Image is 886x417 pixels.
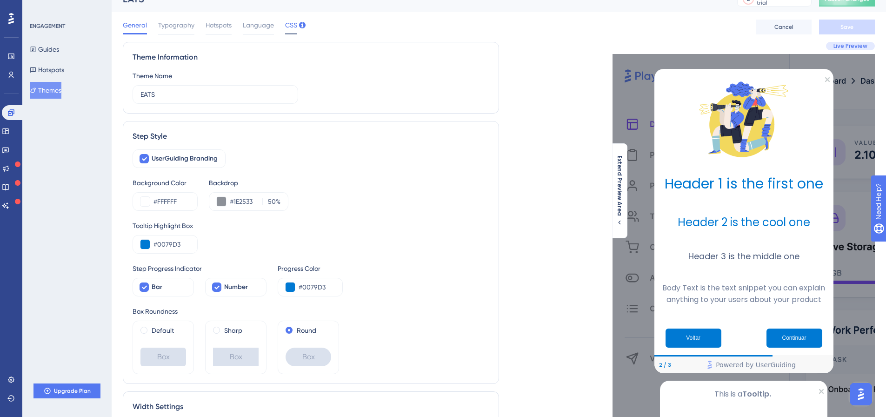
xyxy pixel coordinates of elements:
[133,131,489,142] div: Step Style
[123,20,147,31] span: General
[286,348,331,366] div: Box
[243,20,274,31] span: Language
[54,387,91,395] span: Upgrade Plan
[133,52,489,63] div: Theme Information
[766,329,822,348] button: Next
[133,70,172,81] div: Theme Name
[742,389,771,399] b: Tooltip.
[285,20,297,31] span: CSS
[133,263,266,274] div: Step Progress Indicator
[756,20,812,34] button: Cancel
[133,306,489,317] div: Box Roundness
[616,155,623,216] span: Extend Preview Area
[278,263,343,274] div: Progress Color
[30,22,65,30] div: ENGAGEMENT
[662,282,826,305] p: Body Text is the text snippet you can explain anything to your users about your product
[158,20,194,31] span: Typography
[819,20,875,34] button: Save
[33,383,100,398] button: Upgrade Plan
[812,384,824,398] div: Close Preview
[152,153,218,164] span: UserGuiding Branding
[133,177,198,188] div: Background Color
[833,42,867,50] span: Live Preview
[297,325,316,336] label: Round
[262,196,280,207] label: %
[224,282,248,293] span: Number
[152,325,174,336] label: Default
[209,177,288,188] div: Backdrop
[716,359,796,370] span: Powered by UserGuiding
[847,380,875,408] iframe: UserGuiding AI Assistant Launcher
[224,325,242,336] label: Sharp
[213,348,259,366] div: Box
[206,20,232,31] span: Hotspots
[840,23,853,31] span: Save
[152,282,162,293] span: Bar
[659,361,671,369] div: Step 2 of 3
[30,61,64,78] button: Hotspots
[654,356,833,373] div: Footer
[133,401,489,412] div: Width Settings
[662,250,826,262] h3: Header 3 is the middle one
[612,155,627,226] button: Extend Preview Area
[774,23,793,31] span: Cancel
[697,73,790,166] img: Modal Media
[140,348,186,366] div: Box
[266,196,276,207] input: %
[133,220,489,231] div: Tooltip Highlight Box
[30,41,59,58] button: Guides
[662,173,826,195] h1: Header 1 is the first one
[140,89,290,100] input: Theme Name
[818,73,830,87] div: Close Preview
[30,82,61,99] button: Themes
[666,329,721,348] button: Previous
[22,2,58,13] span: Need Help?
[662,214,826,230] h2: Header 2 is the cool one
[667,388,820,400] p: This is a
